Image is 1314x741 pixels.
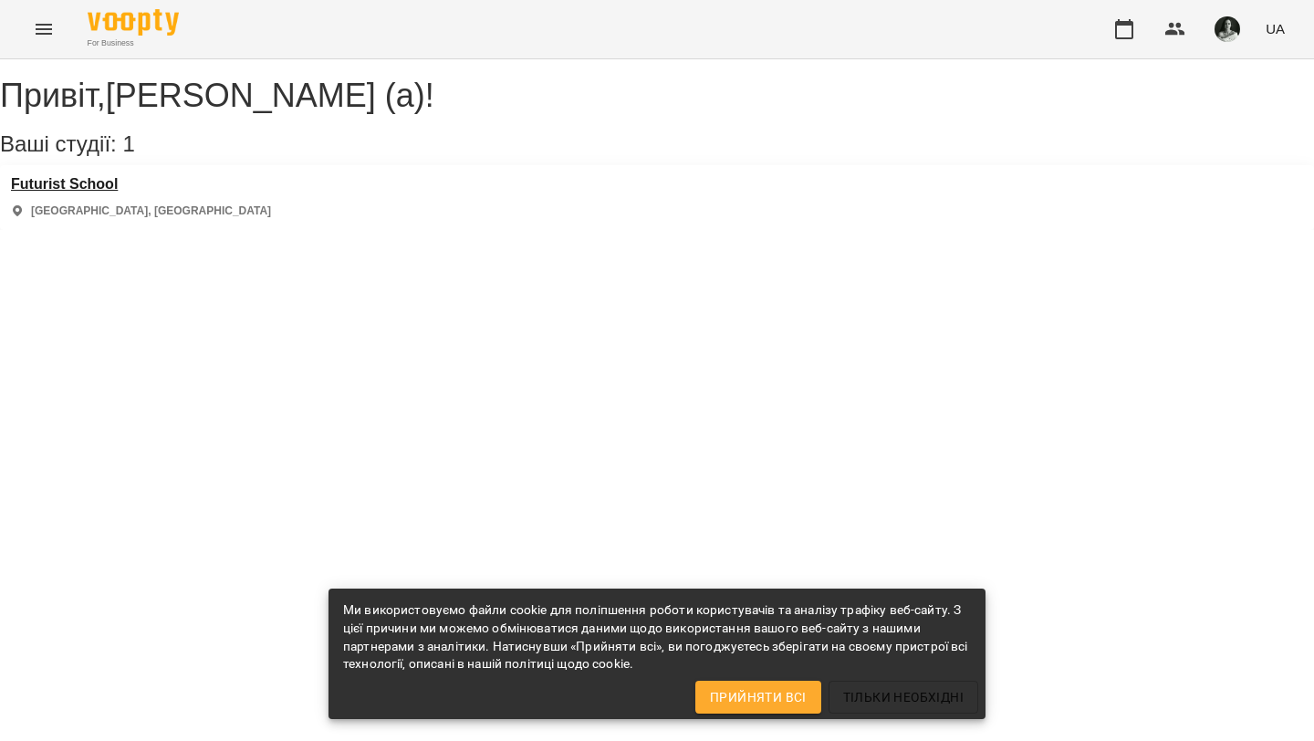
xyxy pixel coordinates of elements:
[122,131,134,156] span: 1
[1258,12,1292,46] button: UA
[88,9,179,36] img: Voopty Logo
[88,37,179,49] span: For Business
[11,176,271,193] a: Futurist School
[1266,19,1285,38] span: UA
[31,204,271,219] p: [GEOGRAPHIC_DATA], [GEOGRAPHIC_DATA]
[22,7,66,51] button: Menu
[1215,16,1240,42] img: cdfe8070fd8d32b0b250b072b9a46113.JPG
